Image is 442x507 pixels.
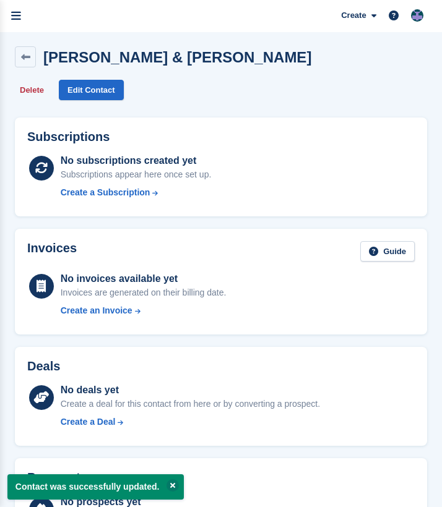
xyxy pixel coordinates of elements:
div: No subscriptions created yet [61,153,212,168]
div: No deals yet [61,383,320,398]
h2: [PERSON_NAME] & [PERSON_NAME] [43,49,311,66]
a: Edit Contact [59,80,124,100]
div: Subscriptions appear here once set up. [61,168,212,181]
h2: Deals [27,359,60,373]
div: Create a Deal [61,415,116,428]
h2: Invoices [27,241,77,262]
p: Contact was successfully updated. [7,474,184,500]
div: No invoices available yet [61,271,227,286]
a: Create a Deal [61,415,320,428]
div: Create a deal for this contact from here or by converting a prospect. [61,398,320,411]
a: Create a Subscription [61,186,212,199]
div: Create an Invoice [61,304,132,317]
span: Create [341,9,366,22]
button: Delete [15,80,49,100]
h2: Subscriptions [27,130,415,144]
div: Create a Subscription [61,186,150,199]
a: Guide [360,241,415,262]
a: Create an Invoice [61,304,227,317]
div: Invoices are generated on their billing date. [61,286,227,299]
img: Nick Pain [411,9,423,22]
